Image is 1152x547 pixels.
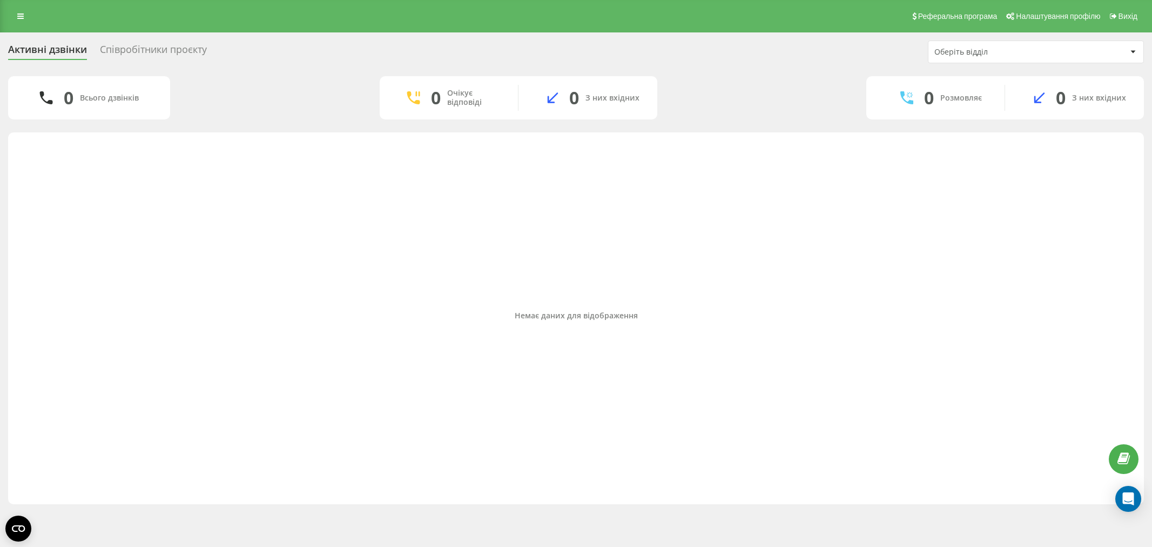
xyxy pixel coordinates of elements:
[100,44,207,61] div: Співробітники проєкту
[447,89,502,107] div: Очікує відповіді
[64,88,73,108] div: 0
[924,88,934,108] div: 0
[1016,12,1100,21] span: Налаштування профілю
[918,12,998,21] span: Реферальна програма
[431,88,441,108] div: 0
[80,94,139,103] div: Всього дзвінків
[1072,94,1126,103] div: З них вхідних
[934,48,1063,57] div: Оберіть відділ
[940,94,982,103] div: Розмовляє
[5,516,31,542] button: Open CMP widget
[1119,12,1137,21] span: Вихід
[17,311,1135,320] div: Немає даних для відображення
[1056,88,1066,108] div: 0
[569,88,579,108] div: 0
[8,44,87,61] div: Активні дзвінки
[585,94,639,103] div: З них вхідних
[1115,486,1141,512] div: Open Intercom Messenger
